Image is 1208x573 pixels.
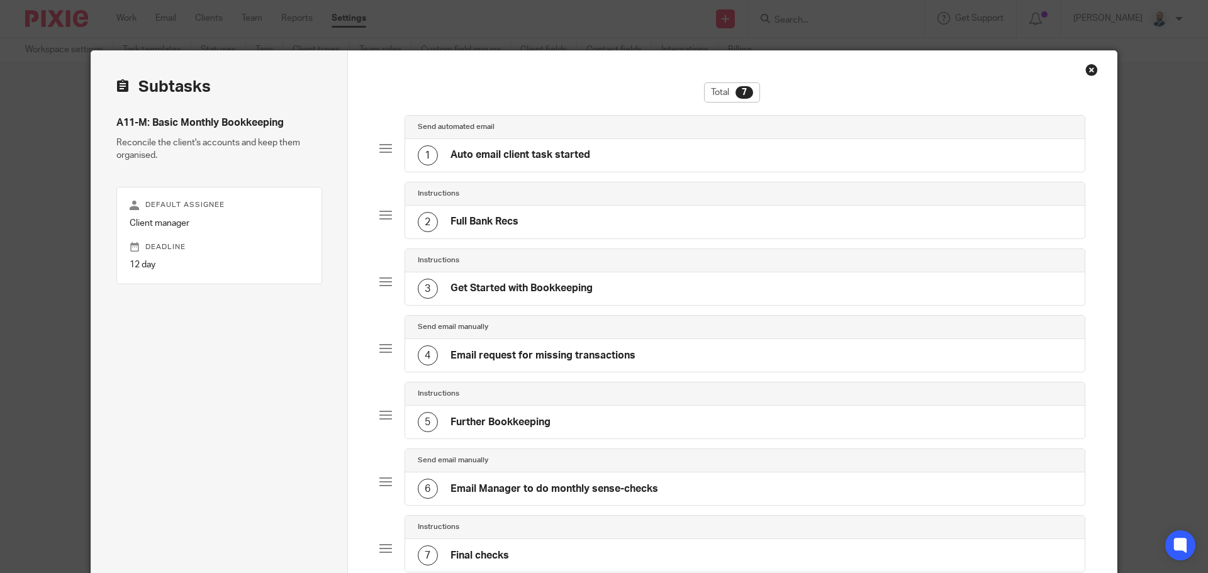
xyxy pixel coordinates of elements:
h4: A11-M: Basic Monthly Bookkeeping [116,116,322,130]
h4: Further Bookkeeping [450,416,551,429]
h4: Instructions [418,522,459,532]
div: Total [704,82,760,103]
p: 12 day [130,259,309,271]
h4: Instructions [418,389,459,399]
h4: Auto email client task started [450,148,590,162]
div: 5 [418,412,438,432]
h2: Subtasks [116,76,211,97]
h4: Send email manually [418,322,488,332]
div: 7 [735,86,753,99]
h4: Send automated email [418,122,495,132]
h4: Instructions [418,189,459,199]
div: Close this dialog window [1085,64,1098,76]
h4: Email Manager to do monthly sense-checks [450,482,658,496]
h4: Full Bank Recs [450,215,518,228]
div: 7 [418,545,438,565]
div: 1 [418,145,438,165]
div: 4 [418,345,438,365]
h4: Instructions [418,255,459,265]
h4: Send email manually [418,455,488,465]
p: Reconcile the client's accounts and keep them organised. [116,136,322,162]
h4: Email request for missing transactions [450,349,635,362]
h4: Get Started with Bookkeeping [450,282,593,295]
h4: Final checks [450,549,509,562]
p: Default assignee [130,200,309,210]
div: 3 [418,279,438,299]
p: Client manager [130,217,309,230]
p: Deadline [130,242,309,252]
div: 6 [418,479,438,499]
div: 2 [418,212,438,232]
